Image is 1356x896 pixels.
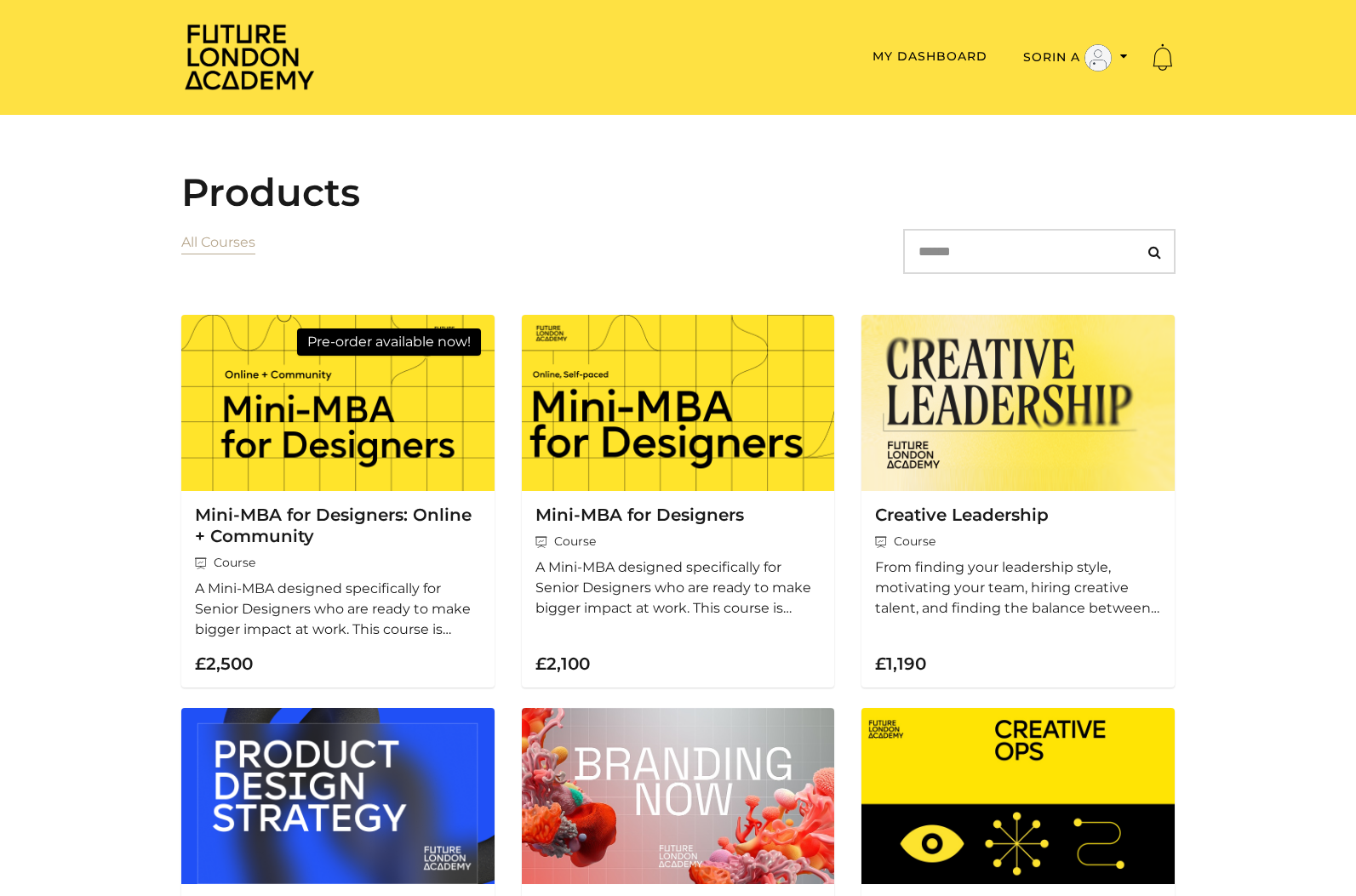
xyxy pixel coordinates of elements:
h3: Creative Leadership [875,505,1161,526]
strong: £2,500 [195,653,253,674]
h3: Mini-MBA for Designers [535,505,821,526]
div: Pre-order available now! [297,328,481,356]
strong: £2,100 [535,653,590,674]
a: Mini-MBA for Designers Course A Mini-MBA designed specifically for Senior Designers who are ready... [522,315,835,688]
span: Course [195,554,481,572]
a: Creative Leadership Course From finding your leadership style, motivating your team, hiring creat... [861,315,1175,688]
h3: Mini-MBA for Designers: Online + Community [195,505,481,547]
span: Course [535,533,821,551]
span: Course [875,533,1161,551]
a: All Courses [181,234,255,250]
nav: Categories [181,229,255,288]
p: A Mini-MBA designed specifically for Senior Designers who are ready to make bigger impact at work... [535,557,821,619]
img: Home Page [181,22,318,91]
a: Pre-order available now! Mini-MBA for Designers: Online + Community Course A Mini-MBA designed sp... [181,315,495,688]
strong: £1,190 [875,653,926,674]
a: My Dashboard [873,49,987,64]
p: A Mini-MBA designed specifically for Senior Designers who are ready to make bigger impact at work... [195,579,481,640]
h2: Products [181,169,1176,215]
button: Toggle menu [1018,43,1133,72]
p: From finding your leadership style, motivating your team, hiring creative talent, and finding the... [875,557,1161,619]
